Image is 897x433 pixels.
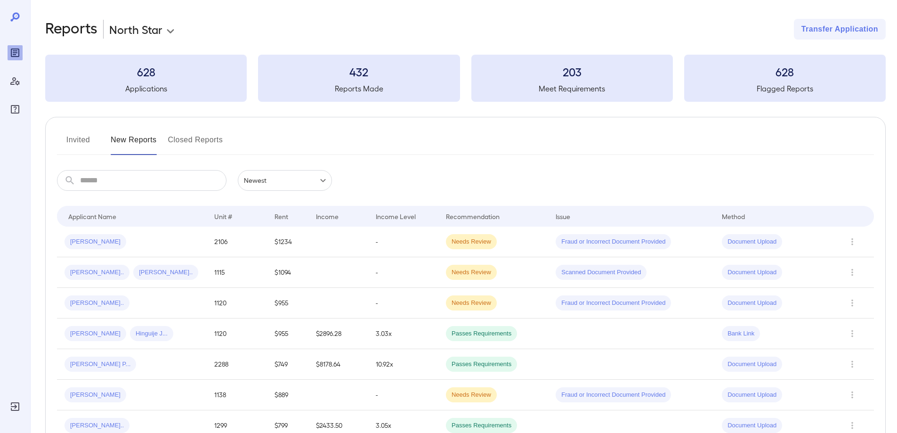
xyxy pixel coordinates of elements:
span: [PERSON_NAME].. [133,268,198,277]
span: Fraud or Incorrect Document Provided [556,299,671,308]
div: Newest [238,170,332,191]
span: [PERSON_NAME] [65,237,126,246]
span: Fraud or Incorrect Document Provided [556,237,671,246]
span: Document Upload [722,421,782,430]
span: Passes Requirements [446,421,517,430]
span: Hinguije J... [130,329,173,338]
span: [PERSON_NAME] [65,391,126,400]
span: Document Upload [722,391,782,400]
td: $2896.28 [308,319,368,349]
div: Income Level [376,211,416,222]
div: Reports [8,45,23,60]
div: Income [316,211,339,222]
div: Log Out [8,399,23,414]
h3: 432 [258,64,460,79]
td: 2288 [207,349,267,380]
div: Method [722,211,745,222]
h5: Reports Made [258,83,460,94]
div: Issue [556,211,571,222]
button: Row Actions [845,265,860,280]
span: Needs Review [446,391,497,400]
td: 3.03x [368,319,438,349]
h3: 628 [684,64,886,79]
td: - [368,288,438,319]
button: Row Actions [845,234,860,249]
div: FAQ [8,102,23,117]
h5: Applications [45,83,247,94]
span: Document Upload [722,268,782,277]
td: $1234 [267,227,308,257]
button: Closed Reports [168,132,223,155]
button: Row Actions [845,418,860,433]
span: Scanned Document Provided [556,268,646,277]
td: - [368,227,438,257]
td: 1115 [207,257,267,288]
td: 10.92x [368,349,438,380]
span: [PERSON_NAME].. [65,299,129,308]
span: Bank Link [722,329,760,338]
td: 2106 [207,227,267,257]
h5: Meet Requirements [471,83,673,94]
td: 1120 [207,319,267,349]
button: Row Actions [845,387,860,402]
h5: Flagged Reports [684,83,886,94]
span: Document Upload [722,299,782,308]
p: North Star [109,22,162,37]
h3: 628 [45,64,247,79]
button: New Reports [111,132,157,155]
div: Applicant Name [68,211,116,222]
div: Rent [275,211,290,222]
span: Passes Requirements [446,360,517,369]
button: Row Actions [845,326,860,341]
h2: Reports [45,19,97,40]
td: 1138 [207,380,267,410]
span: [PERSON_NAME].. [65,421,129,430]
td: $8178.64 [308,349,368,380]
td: $889 [267,380,308,410]
span: Document Upload [722,360,782,369]
td: 1120 [207,288,267,319]
span: [PERSON_NAME] [65,329,126,338]
td: $955 [267,319,308,349]
span: [PERSON_NAME] P... [65,360,136,369]
td: $955 [267,288,308,319]
button: Transfer Application [794,19,886,40]
td: - [368,380,438,410]
h3: 203 [471,64,673,79]
span: Document Upload [722,237,782,246]
span: Needs Review [446,237,497,246]
div: Manage Users [8,74,23,89]
td: $1094 [267,257,308,288]
td: $749 [267,349,308,380]
button: Invited [57,132,99,155]
summary: 628Applications432Reports Made203Meet Requirements628Flagged Reports [45,55,886,102]
span: Fraud or Incorrect Document Provided [556,391,671,400]
span: [PERSON_NAME].. [65,268,129,277]
span: Needs Review [446,268,497,277]
span: Passes Requirements [446,329,517,338]
div: Recommendation [446,211,500,222]
button: Row Actions [845,295,860,310]
span: Needs Review [446,299,497,308]
button: Row Actions [845,357,860,372]
div: Unit # [214,211,232,222]
td: - [368,257,438,288]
